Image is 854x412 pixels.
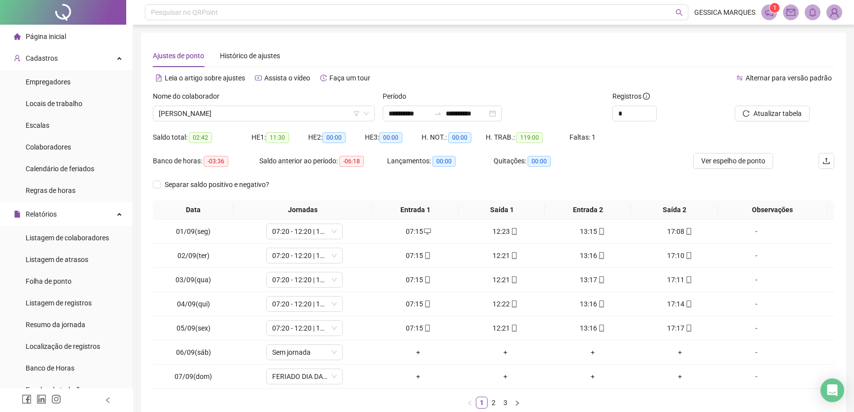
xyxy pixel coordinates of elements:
[379,274,458,285] div: 07:15
[466,371,545,382] div: +
[553,371,632,382] div: +
[808,8,817,17] span: bell
[161,179,273,190] span: Separar saldo positivo e negativo?
[434,110,442,117] span: swap-right
[466,226,545,237] div: 12:23
[822,157,830,165] span: upload
[26,143,71,151] span: Colaboradores
[516,132,543,143] span: 119:00
[272,297,337,311] span: 07:20 - 12:20 | 13:20 - 17:08
[770,3,780,13] sup: 1
[459,200,545,220] th: Saída 1
[26,54,58,62] span: Cadastros
[701,155,765,166] span: Ver espelho de ponto
[569,133,596,141] span: Faltas: 1
[354,111,359,116] span: filter
[320,75,327,81] span: history
[514,400,520,406] span: right
[331,228,337,234] span: down
[486,132,569,143] div: H. TRAB.:
[176,276,211,284] span: 03/09(qua)
[379,250,458,261] div: 07:15
[510,228,518,235] span: mobile
[753,108,802,119] span: Atualizar tabela
[383,91,413,102] label: Período
[36,394,46,404] span: linkedin
[272,248,337,263] span: 07:20 - 12:20 | 13:20 - 17:08
[272,321,337,336] span: 07:20 - 12:20 | 13:20 - 17:08
[727,347,785,358] div: -
[178,252,210,260] span: 02/09(ter)
[423,252,431,259] span: mobile
[640,371,719,382] div: +
[640,299,719,309] div: 17:14
[251,132,308,143] div: HE 1:
[694,7,755,18] span: GESSICA MARQUES
[177,324,211,332] span: 05/09(sex)
[727,226,785,237] div: -
[177,300,210,308] span: 04/09(qui)
[827,5,842,20] img: 84574
[640,323,719,334] div: 17:17
[175,373,212,380] span: 07/09(dom)
[423,228,431,235] span: desktop
[684,300,692,307] span: mobile
[220,50,280,61] div: Histórico de ajustes
[379,347,458,358] div: +
[339,156,364,167] span: -06:18
[153,50,204,61] div: Ajustes de ponto
[466,274,545,285] div: 12:21
[717,200,827,220] th: Observações
[26,342,100,350] span: Localização de registros
[372,200,459,220] th: Entrada 1
[233,200,372,220] th: Jornadas
[511,397,523,409] li: Próxima página
[255,75,262,81] span: youtube
[553,274,632,285] div: 13:17
[488,397,499,409] li: 2
[727,250,785,261] div: -
[272,369,337,384] span: FERIADO DIA DA INDEPENDÊNCIA
[26,165,94,173] span: Calendário de feriados
[14,33,21,40] span: home
[631,200,717,220] th: Saída 2
[331,253,337,259] span: down
[176,227,211,235] span: 01/09(seg)
[153,132,251,143] div: Saldo total:
[466,299,545,309] div: 12:22
[727,299,785,309] div: -
[26,256,88,263] span: Listagem de atrasos
[488,397,499,408] a: 2
[597,325,605,332] span: mobile
[693,153,773,169] button: Ver espelho de ponto
[331,325,337,331] span: down
[379,299,458,309] div: 07:15
[743,110,749,117] span: reload
[464,397,476,409] li: Página anterior
[510,276,518,283] span: mobile
[643,93,650,100] span: info-circle
[272,345,337,360] span: Sem jornada
[553,226,632,237] div: 13:15
[153,200,233,220] th: Data
[379,371,458,382] div: +
[259,155,387,167] div: Saldo anterior ao período:
[499,397,511,409] li: 3
[597,252,605,259] span: mobile
[640,250,719,261] div: 17:10
[105,397,111,404] span: left
[26,210,57,218] span: Relatórios
[432,156,456,167] span: 00:00
[26,78,71,86] span: Empregadores
[331,374,337,379] span: down
[553,323,632,334] div: 13:16
[26,121,49,129] span: Escalas
[379,132,402,143] span: 00:00
[494,155,579,167] div: Quitações:
[476,397,487,408] a: 1
[545,200,631,220] th: Entrada 2
[510,252,518,259] span: mobile
[329,74,370,82] span: Faça um tour
[684,325,692,332] span: mobile
[786,8,795,17] span: mail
